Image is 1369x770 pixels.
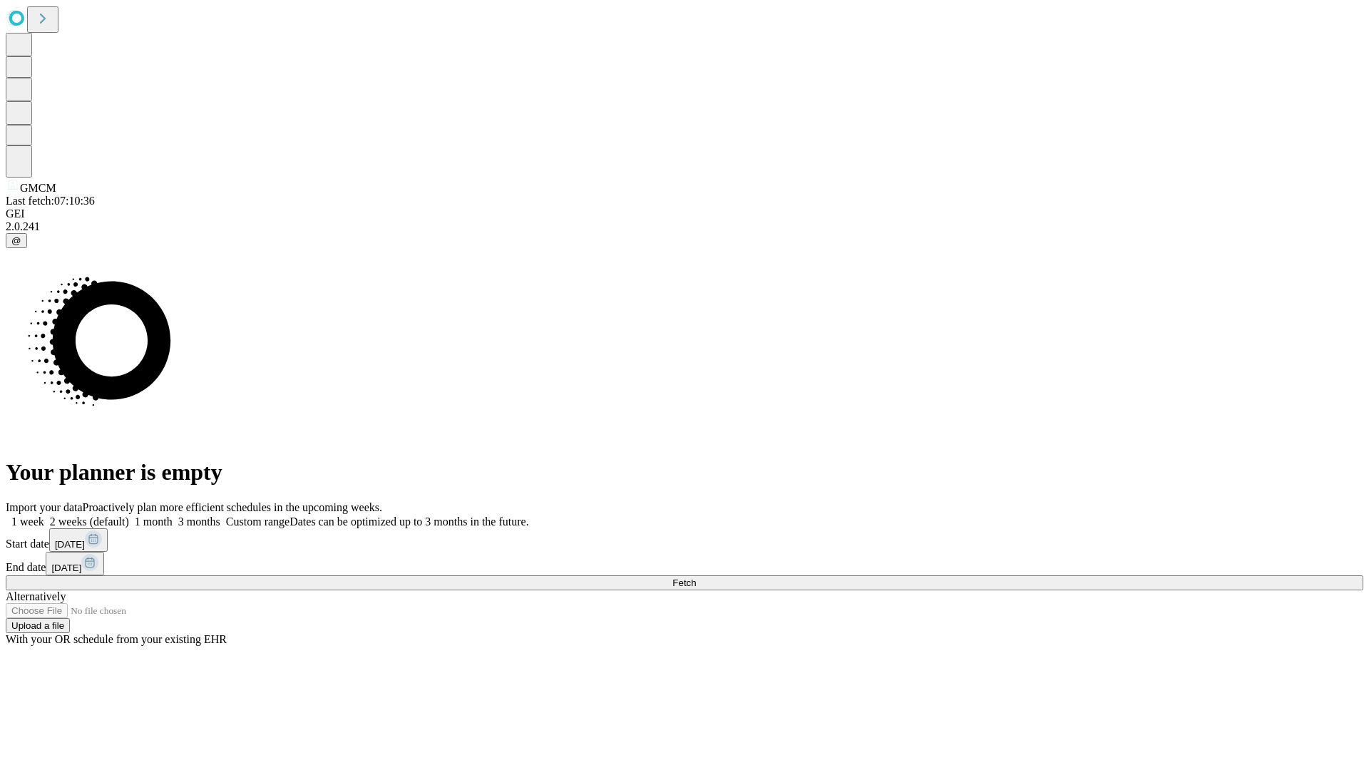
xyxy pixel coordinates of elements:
[6,633,227,645] span: With your OR schedule from your existing EHR
[11,515,44,528] span: 1 week
[226,515,289,528] span: Custom range
[6,528,1363,552] div: Start date
[672,577,696,588] span: Fetch
[49,528,108,552] button: [DATE]
[51,563,81,573] span: [DATE]
[6,552,1363,575] div: End date
[6,207,1363,220] div: GEI
[6,233,27,248] button: @
[6,618,70,633] button: Upload a file
[20,182,56,194] span: GMCM
[6,590,66,602] span: Alternatively
[46,552,104,575] button: [DATE]
[6,501,83,513] span: Import your data
[83,501,382,513] span: Proactively plan more efficient schedules in the upcoming weeks.
[6,575,1363,590] button: Fetch
[11,235,21,246] span: @
[6,220,1363,233] div: 2.0.241
[135,515,173,528] span: 1 month
[6,195,95,207] span: Last fetch: 07:10:36
[50,515,129,528] span: 2 weeks (default)
[289,515,528,528] span: Dates can be optimized up to 3 months in the future.
[178,515,220,528] span: 3 months
[6,459,1363,486] h1: Your planner is empty
[55,539,85,550] span: [DATE]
